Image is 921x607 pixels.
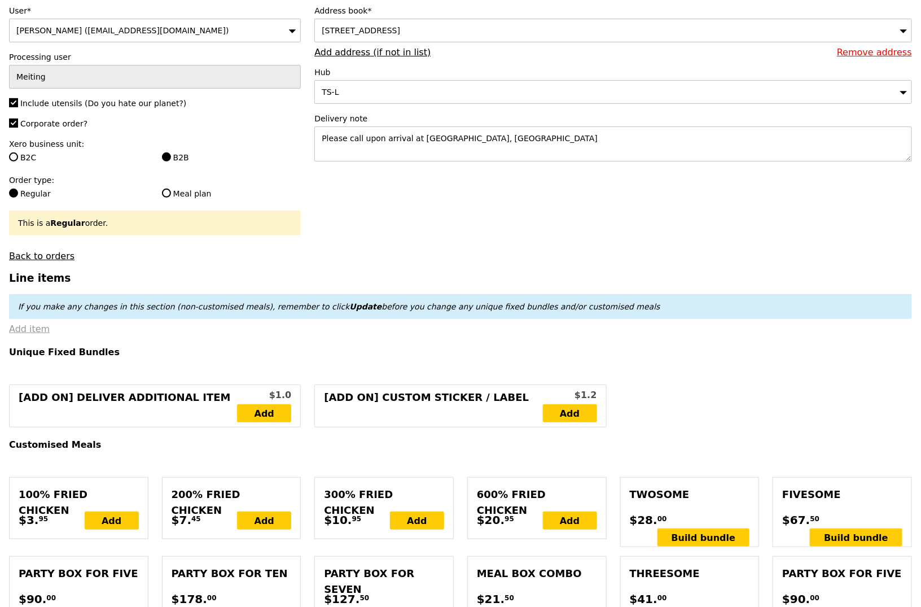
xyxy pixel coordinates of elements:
input: B2C [9,152,18,161]
label: Delivery note [314,113,912,124]
div: [Add on] Deliver Additional Item [19,390,237,422]
div: 100% Fried Chicken [19,487,139,518]
a: Add item [9,324,50,334]
label: Meal plan [162,188,301,199]
span: 95 [505,514,514,523]
div: 600% Fried Chicken [477,487,597,518]
span: 50 [505,593,514,602]
input: Include utensils (Do you hate our planet?) [9,98,18,107]
a: Back to orders [9,251,74,261]
span: 00 [810,593,820,602]
div: Party Box for Ten [172,566,292,582]
b: Regular [50,219,85,228]
h4: Customised Meals [9,439,912,450]
input: Regular [9,189,18,198]
div: Add [237,512,291,530]
label: Hub [314,67,912,78]
span: Corporate order? [20,119,87,128]
div: Build bundle [810,529,902,547]
span: $3. [19,512,38,529]
a: Remove address [837,47,912,58]
div: Party Box for Five [782,566,902,582]
a: Add [543,404,597,422]
span: 95 [352,514,362,523]
div: Add [543,512,597,530]
label: Address book* [314,5,912,16]
span: 00 [657,593,667,602]
div: Threesome [630,566,750,582]
span: $20. [477,512,505,529]
div: Twosome [630,487,750,503]
input: Meal plan [162,189,171,198]
span: 50 [810,514,820,523]
input: Corporate order? [9,119,18,128]
div: This is a order. [18,217,292,229]
span: 00 [46,593,56,602]
div: Build bundle [657,529,750,547]
label: B2C [9,152,148,163]
div: Party Box for Seven [324,566,444,597]
label: User* [9,5,301,16]
label: Regular [9,188,148,199]
span: 00 [657,514,667,523]
span: 50 [360,593,370,602]
span: 95 [38,514,48,523]
span: $28. [630,512,657,529]
span: TS-L [322,88,339,97]
h4: Unique Fixed Bundles [9,347,912,357]
b: Update [349,302,381,311]
span: $67. [782,512,810,529]
span: Include utensils (Do you hate our planet?) [20,99,186,108]
span: [PERSON_NAME] ([EMAIL_ADDRESS][DOMAIN_NAME]) [16,26,229,35]
span: [STREET_ADDRESS] [322,26,400,35]
div: Party Box for Five [19,566,139,582]
div: Add [390,512,444,530]
input: B2B [162,152,171,161]
div: Add [85,512,139,530]
a: Add address (if not in list) [314,47,431,58]
a: Add [237,404,291,422]
label: Processing user [9,51,301,63]
h3: Line items [9,272,912,284]
div: Fivesome [782,487,902,503]
div: Meal Box Combo [477,566,597,582]
div: [Add on] Custom Sticker / Label [324,390,542,422]
label: Order type: [9,174,301,186]
div: 300% Fried Chicken [324,487,444,518]
em: If you make any changes in this section (non-customised meals), remember to click before you chan... [18,302,660,311]
span: $7. [172,512,191,529]
div: $1.2 [543,388,597,402]
span: $10. [324,512,352,529]
span: 00 [207,593,217,602]
div: $1.0 [237,388,291,402]
span: 45 [191,514,201,523]
label: Xero business unit: [9,138,301,150]
label: B2B [162,152,301,163]
div: 200% Fried Chicken [172,487,292,518]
